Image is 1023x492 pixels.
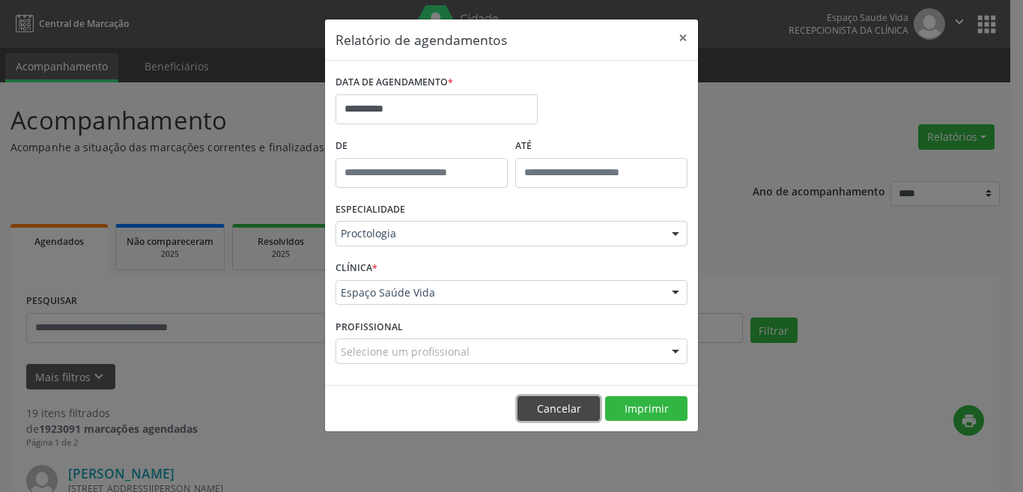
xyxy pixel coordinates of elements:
[668,19,698,56] button: Close
[341,285,657,300] span: Espaço Saúde Vida
[605,396,687,422] button: Imprimir
[341,344,470,359] span: Selecione um profissional
[336,315,403,338] label: PROFISSIONAL
[336,257,377,280] label: CLÍNICA
[336,135,508,158] label: De
[336,198,405,222] label: ESPECIALIDADE
[336,30,507,49] h5: Relatório de agendamentos
[517,396,600,422] button: Cancelar
[341,226,657,241] span: Proctologia
[336,71,453,94] label: DATA DE AGENDAMENTO
[515,135,687,158] label: ATÉ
